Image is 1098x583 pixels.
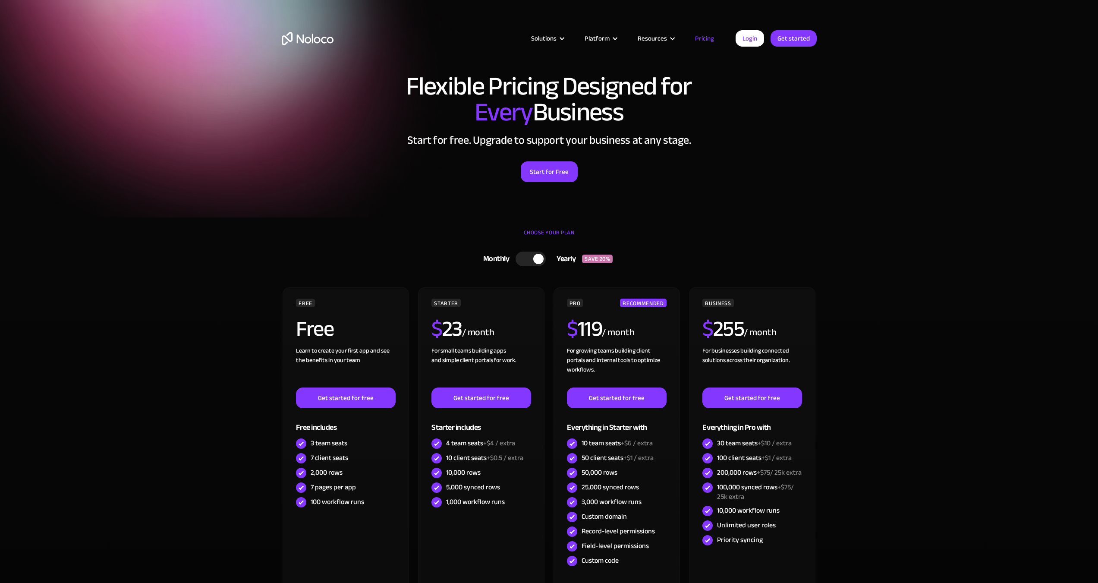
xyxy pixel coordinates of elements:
div: FREE [296,299,315,307]
div: 100 client seats [717,453,792,463]
div: Free includes [296,408,395,436]
div: Unlimited user roles [717,520,776,530]
span: +$75/ 25k extra [757,466,802,479]
div: 1,000 workflow runs [446,497,505,507]
div: Everything in Starter with [567,408,666,436]
div: 7 pages per app [311,482,356,492]
span: Every [475,88,533,136]
div: Learn to create your first app and see the benefits in your team ‍ [296,346,395,388]
div: Solutions [520,33,574,44]
a: Get started for free [702,388,802,408]
span: +$1 / extra [623,451,654,464]
div: Field-level permissions [582,541,649,551]
a: Get started for free [296,388,395,408]
div: Starter includes [431,408,531,436]
h1: Flexible Pricing Designed for Business [282,73,817,125]
a: Login [736,30,764,47]
div: 7 client seats [311,453,348,463]
a: Get started for free [431,388,531,408]
h2: Start for free. Upgrade to support your business at any stage. [282,134,817,147]
div: Monthly [472,252,516,265]
div: 25,000 synced rows [582,482,639,492]
div: 50 client seats [582,453,654,463]
div: 100 workflow runs [311,497,364,507]
div: BUSINESS [702,299,733,307]
div: 10 client seats [446,453,523,463]
div: Resources [638,33,667,44]
div: For small teams building apps and simple client portals for work. ‍ [431,346,531,388]
div: Custom code [582,556,619,565]
div: / month [602,326,634,340]
span: +$1 / extra [761,451,792,464]
div: CHOOSE YOUR PLAN [282,226,817,248]
a: home [282,32,333,45]
div: SAVE 20% [582,255,613,263]
div: Platform [585,33,610,44]
span: +$4 / extra [483,437,515,450]
div: STARTER [431,299,460,307]
div: PRO [567,299,583,307]
h2: 255 [702,318,744,340]
div: Yearly [546,252,582,265]
div: 10,000 rows [446,468,481,477]
div: Priority syncing [717,535,763,545]
span: +$0.5 / extra [487,451,523,464]
span: $ [431,309,442,349]
span: +$10 / extra [758,437,792,450]
div: Resources [627,33,684,44]
div: / month [462,326,494,340]
div: Everything in Pro with [702,408,802,436]
div: 50,000 rows [582,468,617,477]
div: 100,000 synced rows [717,482,802,501]
div: 2,000 rows [311,468,343,477]
div: Platform [574,33,627,44]
div: 10 team seats [582,438,653,448]
div: / month [744,326,776,340]
div: 200,000 rows [717,468,802,477]
span: $ [702,309,713,349]
h2: 119 [567,318,602,340]
div: 5,000 synced rows [446,482,500,492]
a: Get started [771,30,817,47]
div: For growing teams building client portals and internal tools to optimize workflows. [567,346,666,388]
span: +$75/ 25k extra [717,481,794,503]
div: 3 team seats [311,438,347,448]
div: Record-level permissions [582,526,655,536]
div: Solutions [531,33,557,44]
h2: Free [296,318,333,340]
h2: 23 [431,318,462,340]
div: RECOMMENDED [620,299,666,307]
a: Pricing [684,33,725,44]
div: 3,000 workflow runs [582,497,642,507]
span: $ [567,309,578,349]
div: Custom domain [582,512,627,521]
a: Start for Free [521,161,578,182]
a: Get started for free [567,388,666,408]
div: 4 team seats [446,438,515,448]
div: 30 team seats [717,438,792,448]
div: For businesses building connected solutions across their organization. ‍ [702,346,802,388]
div: 10,000 workflow runs [717,506,780,515]
span: +$6 / extra [621,437,653,450]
